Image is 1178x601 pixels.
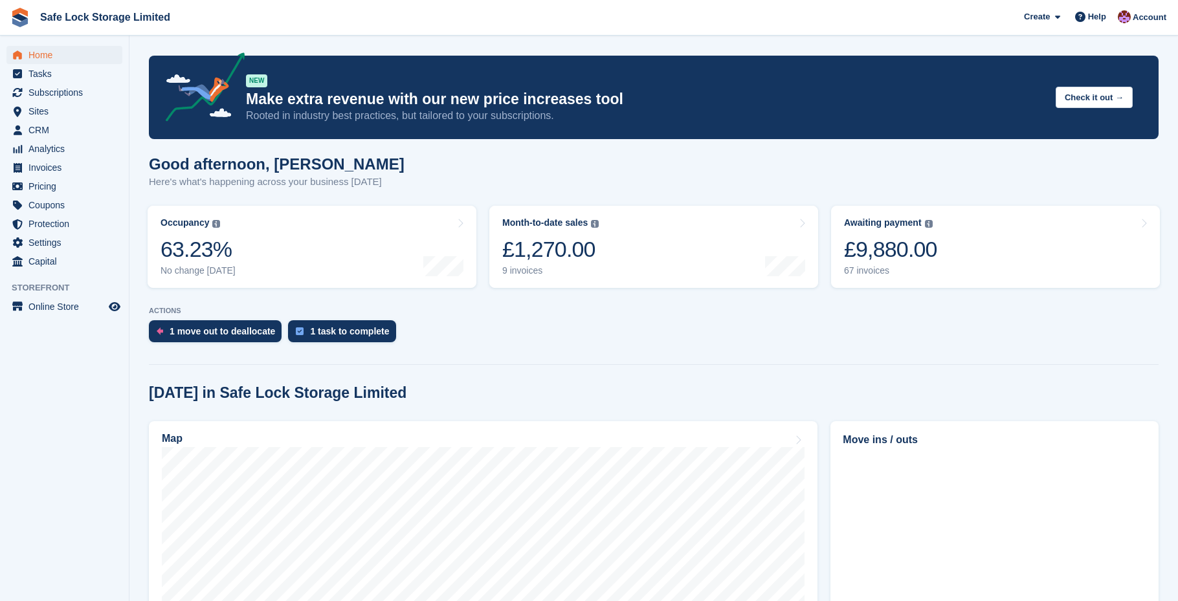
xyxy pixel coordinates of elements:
span: Account [1133,11,1166,24]
a: menu [6,46,122,64]
img: price-adjustments-announcement-icon-8257ccfd72463d97f412b2fc003d46551f7dbcb40ab6d574587a9cd5c0d94... [155,52,245,126]
div: Awaiting payment [844,217,922,228]
a: menu [6,234,122,252]
a: Month-to-date sales £1,270.00 9 invoices [489,206,818,288]
p: Make extra revenue with our new price increases tool [246,90,1045,109]
a: menu [6,65,122,83]
h2: [DATE] in Safe Lock Storage Limited [149,384,406,402]
a: Preview store [107,299,122,314]
img: move_outs_to_deallocate_icon-f764333ba52eb49d3ac5e1228854f67142a1ed5810a6f6cc68b1a99e826820c5.svg [157,327,163,335]
span: Analytics [28,140,106,158]
img: icon-info-grey-7440780725fd019a000dd9b08b2336e03edf1995a4989e88bcd33f0948082b44.svg [925,220,933,228]
h2: Map [162,433,183,444]
img: stora-icon-8386f47178a22dfd0bd8f6a31ec36ba5ce8667c1dd55bd0f319d3a0aa187defe.svg [10,8,30,27]
span: Storefront [12,281,129,294]
a: menu [6,196,122,214]
div: 1 move out to deallocate [170,326,275,336]
span: Pricing [28,177,106,195]
div: NEW [246,74,267,87]
div: Month-to-date sales [502,217,588,228]
span: Help [1088,10,1106,23]
a: menu [6,140,122,158]
a: menu [6,83,122,102]
img: icon-info-grey-7440780725fd019a000dd9b08b2336e03edf1995a4989e88bcd33f0948082b44.svg [591,220,599,228]
p: Here's what's happening across your business [DATE] [149,175,405,190]
a: menu [6,215,122,233]
a: menu [6,121,122,139]
span: Coupons [28,196,106,214]
span: Settings [28,234,106,252]
div: 1 task to complete [310,326,389,336]
span: Invoices [28,158,106,177]
span: Online Store [28,298,106,316]
div: Occupancy [161,217,209,228]
a: 1 task to complete [288,320,402,349]
a: menu [6,298,122,316]
a: Occupancy 63.23% No change [DATE] [148,206,476,288]
h1: Good afternoon, [PERSON_NAME] [149,155,405,173]
span: Sites [28,102,106,120]
h2: Move ins / outs [843,432,1146,448]
span: Home [28,46,106,64]
a: Awaiting payment £9,880.00 67 invoices [831,206,1160,288]
a: menu [6,102,122,120]
p: ACTIONS [149,307,1159,315]
a: menu [6,158,122,177]
img: icon-info-grey-7440780725fd019a000dd9b08b2336e03edf1995a4989e88bcd33f0948082b44.svg [212,220,220,228]
a: 1 move out to deallocate [149,320,288,349]
div: £1,270.00 [502,236,599,263]
div: No change [DATE] [161,265,236,276]
span: Capital [28,252,106,270]
img: Toni Ebong [1118,10,1131,23]
a: Safe Lock Storage Limited [35,6,175,28]
span: Create [1024,10,1050,23]
button: Check it out → [1056,87,1133,108]
div: 67 invoices [844,265,937,276]
div: £9,880.00 [844,236,937,263]
a: menu [6,252,122,270]
span: CRM [28,121,106,139]
div: 63.23% [161,236,236,263]
img: task-75834270c22a3079a89374b754ae025e5fb1db73e45f91037f5363f120a921f8.svg [296,327,304,335]
span: Protection [28,215,106,233]
p: Rooted in industry best practices, but tailored to your subscriptions. [246,109,1045,123]
span: Subscriptions [28,83,106,102]
a: menu [6,177,122,195]
span: Tasks [28,65,106,83]
div: 9 invoices [502,265,599,276]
